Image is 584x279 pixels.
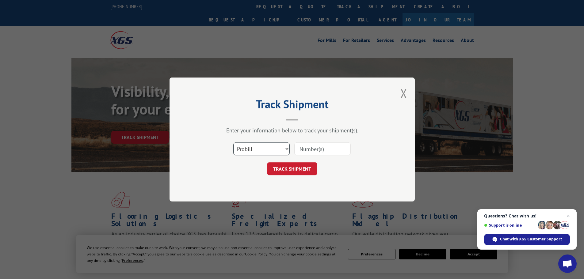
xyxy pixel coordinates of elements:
[484,213,570,218] span: Questions? Chat with us!
[484,234,570,245] div: Chat with XGS Customer Support
[565,212,572,220] span: Close chat
[267,162,317,175] button: TRACK SHIPMENT
[400,85,407,101] button: Close modal
[200,100,384,111] h2: Track Shipment
[294,142,351,155] input: Number(s)
[500,236,562,242] span: Chat with XGS Customer Support
[484,223,536,228] span: Support is online
[558,254,577,273] div: Open chat
[200,127,384,134] div: Enter your information below to track your shipment(s).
